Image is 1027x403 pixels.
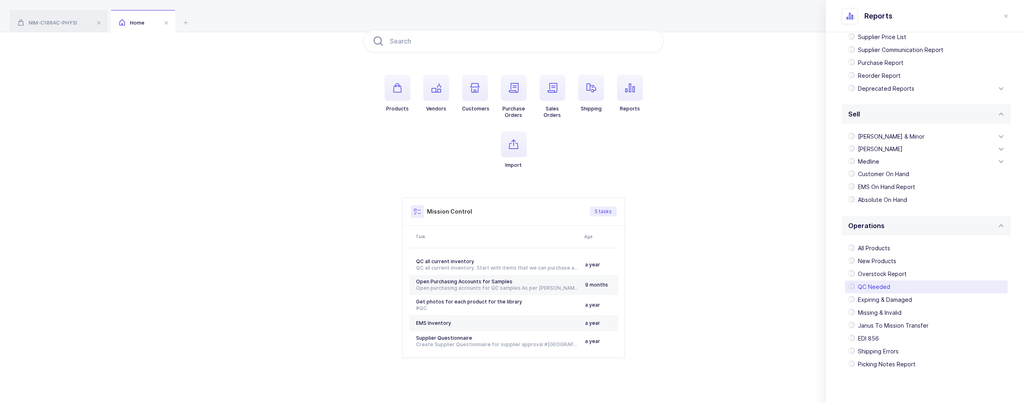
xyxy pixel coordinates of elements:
div: [PERSON_NAME] & Minor [845,130,1008,143]
span: a year [585,262,600,268]
div: Operations [842,216,1011,235]
span: 9 months [585,282,608,288]
div: Overstock Report [845,268,1008,280]
span: QC all current inventory [416,258,474,264]
div: Supplier Communication Report [845,44,1008,56]
span: 5 tasks [595,208,612,215]
button: Customers [462,75,489,112]
button: close drawer [1001,11,1011,21]
div: [PERSON_NAME] [845,143,1008,156]
div: Customer On Hand [845,168,1008,181]
div: Absolute On Hand [845,193,1008,206]
div: Medline [845,155,1008,168]
div: Open purchasing accounts for QC samples As per [PERSON_NAME], we had an account with [PERSON_NAME... [416,285,579,291]
button: PurchaseOrders [501,75,527,118]
div: Deprecated Reports [845,82,1008,95]
div: Operations [842,235,1011,377]
div: Janus To Mission Transfer [845,319,1008,332]
span: Get photos for each product for the library [416,299,522,305]
div: Picking Notes Report [845,358,1008,371]
div: Age [584,233,616,240]
div: Sell [842,104,1011,124]
div: New Products [845,255,1008,268]
div: #QC [416,305,579,312]
button: Reports [617,75,643,112]
div: All Products [845,242,1008,255]
span: a year [585,320,600,326]
button: Products [385,75,410,112]
div: QC all current inventory. Start with items that we can purchase a sample from Schein. #[GEOGRAPHI... [416,265,579,271]
div: Reorder Report [845,69,1008,82]
input: Search [364,30,664,52]
div: Purchase Report [845,56,1008,69]
button: Import [501,131,527,168]
span: a year [585,302,600,308]
span: Home [119,20,144,26]
div: EDI 856 [845,332,1008,345]
button: SalesOrders [540,75,565,118]
div: Create Supplier Questionnaire for supplier approval #[GEOGRAPHIC_DATA] [416,341,579,348]
span: a year [585,338,600,344]
span: Open Purchasing Accounts for Samples [416,278,512,285]
button: Shipping [578,75,604,112]
span: Supplier Questionnaire [416,335,472,341]
span: Reports [864,11,893,21]
div: Task [416,233,579,240]
div: Missing & Invalid [845,306,1008,319]
h3: Mission Control [427,208,472,216]
div: Expiring & Damaged [845,293,1008,306]
button: Vendors [423,75,449,112]
div: Sell [842,124,1011,213]
div: EMS On Hand Report [845,181,1008,193]
div: Supplier Price List [845,31,1008,44]
div: Shipping Errors [845,345,1008,358]
span: EMS Inventory [416,320,451,326]
span: NIM-C100AC-PHYSI [18,20,77,26]
div: QC Needed [845,280,1008,293]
